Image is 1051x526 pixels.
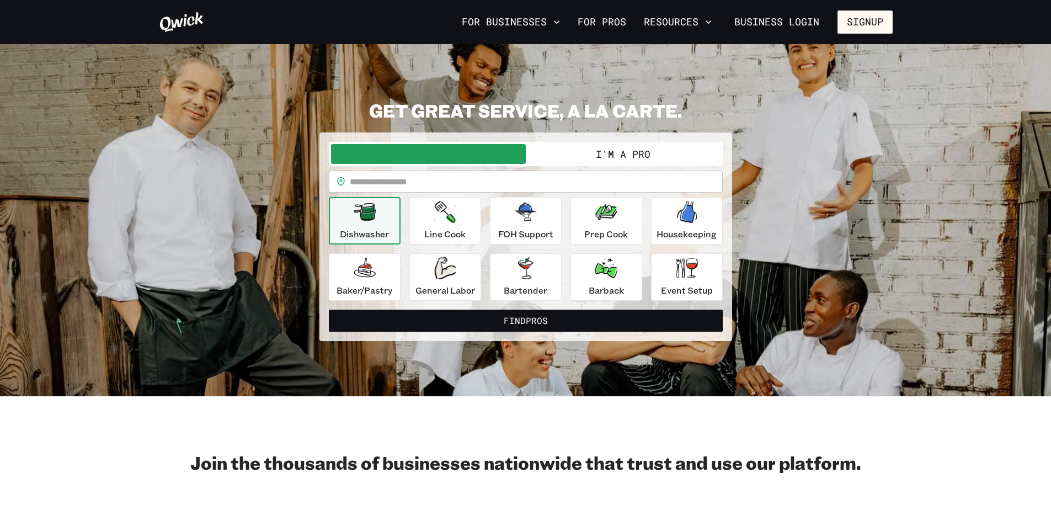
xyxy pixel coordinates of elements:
[573,13,631,31] a: For Pros
[340,227,389,241] p: Dishwasher
[490,197,562,245] button: FOH Support
[526,144,721,164] button: I'm a Pro
[329,310,723,332] button: FindPros
[409,197,481,245] button: Line Cook
[504,284,547,297] p: Bartender
[651,253,723,301] button: Event Setup
[584,227,628,241] p: Prep Cook
[490,253,562,301] button: Bartender
[570,253,642,301] button: Barback
[651,197,723,245] button: Housekeeping
[570,197,642,245] button: Prep Cook
[159,451,893,474] h2: Join the thousands of businesses nationwide that trust and use our platform.
[725,10,829,34] a: Business Login
[837,10,893,34] button: Signup
[457,13,564,31] button: For Businesses
[337,284,392,297] p: Baker/Pastry
[331,144,526,164] button: I'm a Business
[424,227,466,241] p: Line Cook
[329,197,401,245] button: Dishwasher
[415,284,475,297] p: General Labor
[409,253,481,301] button: General Labor
[319,99,732,121] h2: GET GREAT SERVICE, A LA CARTE.
[661,284,713,297] p: Event Setup
[498,227,553,241] p: FOH Support
[329,253,401,301] button: Baker/Pastry
[639,13,716,31] button: Resources
[657,227,717,241] p: Housekeeping
[589,284,624,297] p: Barback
